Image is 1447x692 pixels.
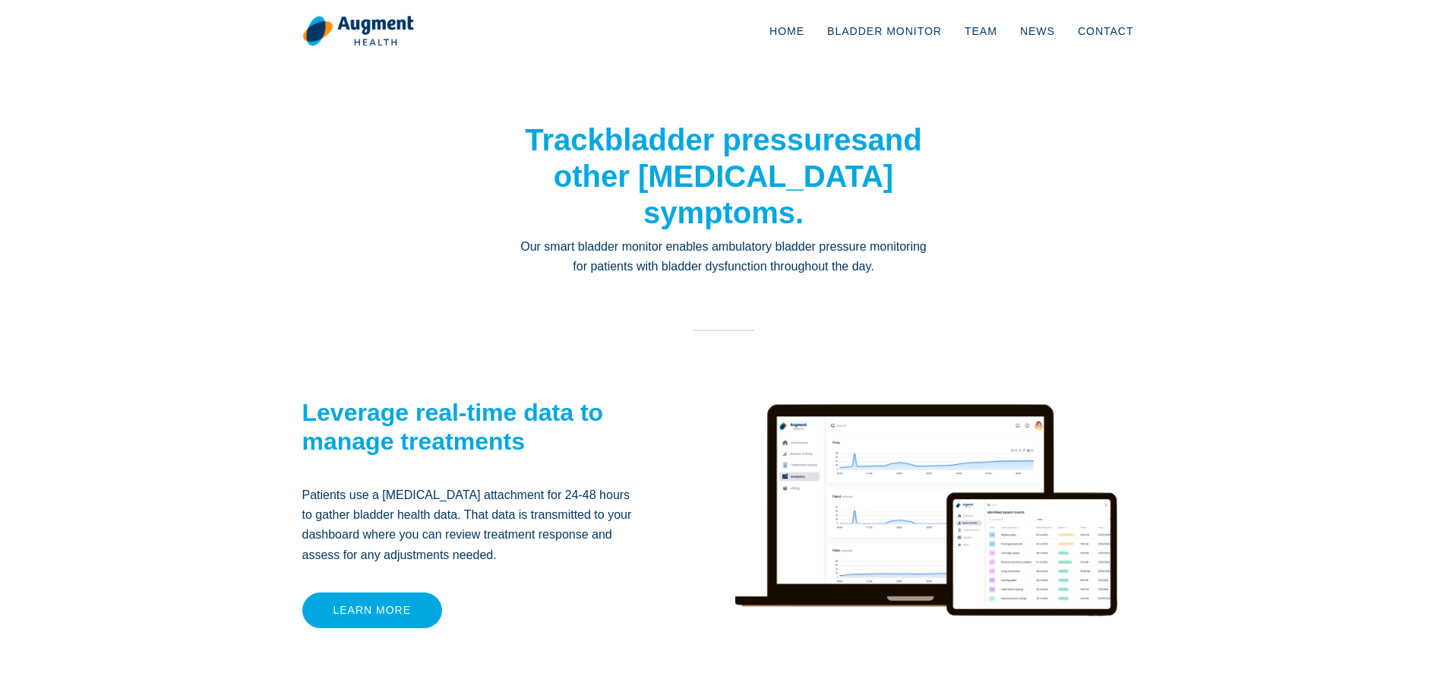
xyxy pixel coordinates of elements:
[953,6,1009,56] a: Team
[302,485,640,566] p: Patients use a [MEDICAL_DATA] attachment for 24-48 hours to gather bladder health data. That data...
[519,237,929,277] p: Our smart bladder monitor enables ambulatory bladder pressure monitoring for patients with bladde...
[302,592,443,628] a: Learn more
[1009,6,1066,56] a: News
[605,123,868,156] strong: bladder pressures
[758,6,816,56] a: Home
[1066,6,1145,56] a: Contact
[519,122,929,231] h1: Track and other [MEDICAL_DATA] symptoms.
[816,6,953,56] a: Bladder Monitor
[302,15,414,47] img: logo
[302,398,640,457] h2: Leverage real-time data to manage treatments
